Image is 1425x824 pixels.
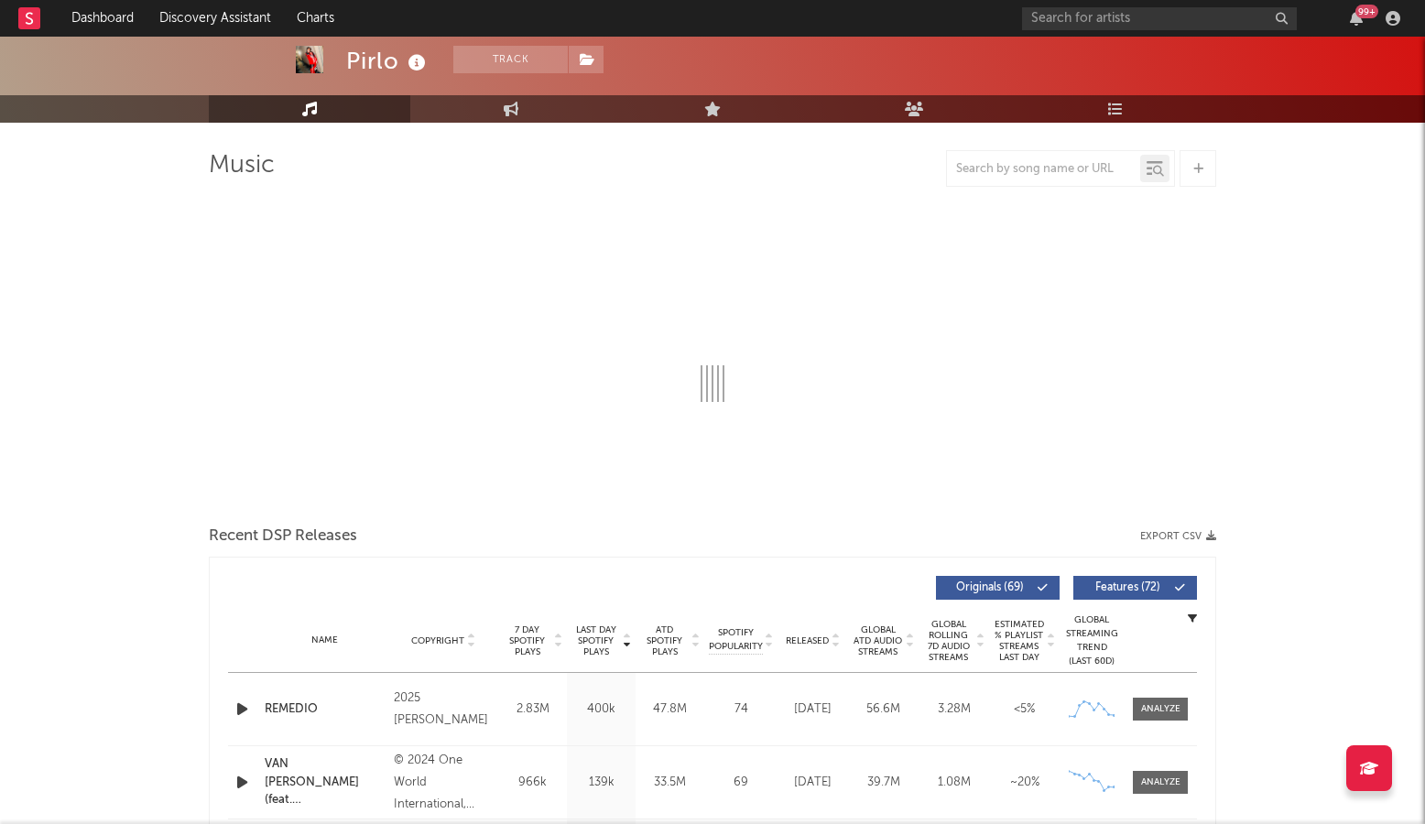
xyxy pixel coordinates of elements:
[923,700,984,719] div: 3.28M
[640,700,700,719] div: 47.8M
[571,700,631,719] div: 400k
[994,619,1044,663] span: Estimated % Playlist Streams Last Day
[709,626,763,654] span: Spotify Popularity
[782,700,843,719] div: [DATE]
[346,46,430,76] div: Pirlo
[1064,613,1119,668] div: Global Streaming Trend (Last 60D)
[265,755,385,809] a: VAN [PERSON_NAME] (feat. [GEOGRAPHIC_DATA])
[209,526,357,548] span: Recent DSP Releases
[709,700,773,719] div: 74
[571,624,620,657] span: Last Day Spotify Plays
[265,634,385,647] div: Name
[640,624,689,657] span: ATD Spotify Plays
[936,576,1060,600] button: Originals(69)
[453,46,568,73] button: Track
[1140,531,1216,542] button: Export CSV
[571,774,631,792] div: 139k
[853,624,903,657] span: Global ATD Audio Streams
[411,635,464,646] span: Copyright
[1355,5,1378,18] div: 99 +
[709,774,773,792] div: 69
[394,688,494,732] div: 2025 [PERSON_NAME]
[503,774,562,792] div: 966k
[394,750,494,816] div: © 2024 One World International, distributed by Warner Music Latina Inc.and Warner Records Inc.
[782,774,843,792] div: [DATE]
[1085,582,1169,593] span: Features ( 72 )
[947,162,1140,177] input: Search by song name or URL
[853,700,914,719] div: 56.6M
[923,774,984,792] div: 1.08M
[994,774,1055,792] div: ~ 20 %
[1022,7,1297,30] input: Search for artists
[503,624,551,657] span: 7 Day Spotify Plays
[948,582,1032,593] span: Originals ( 69 )
[1350,11,1363,26] button: 99+
[786,635,829,646] span: Released
[853,774,914,792] div: 39.7M
[503,700,562,719] div: 2.83M
[1073,576,1197,600] button: Features(72)
[265,700,385,719] a: REMEDIO
[994,700,1055,719] div: <5%
[640,774,700,792] div: 33.5M
[923,619,974,663] span: Global Rolling 7D Audio Streams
